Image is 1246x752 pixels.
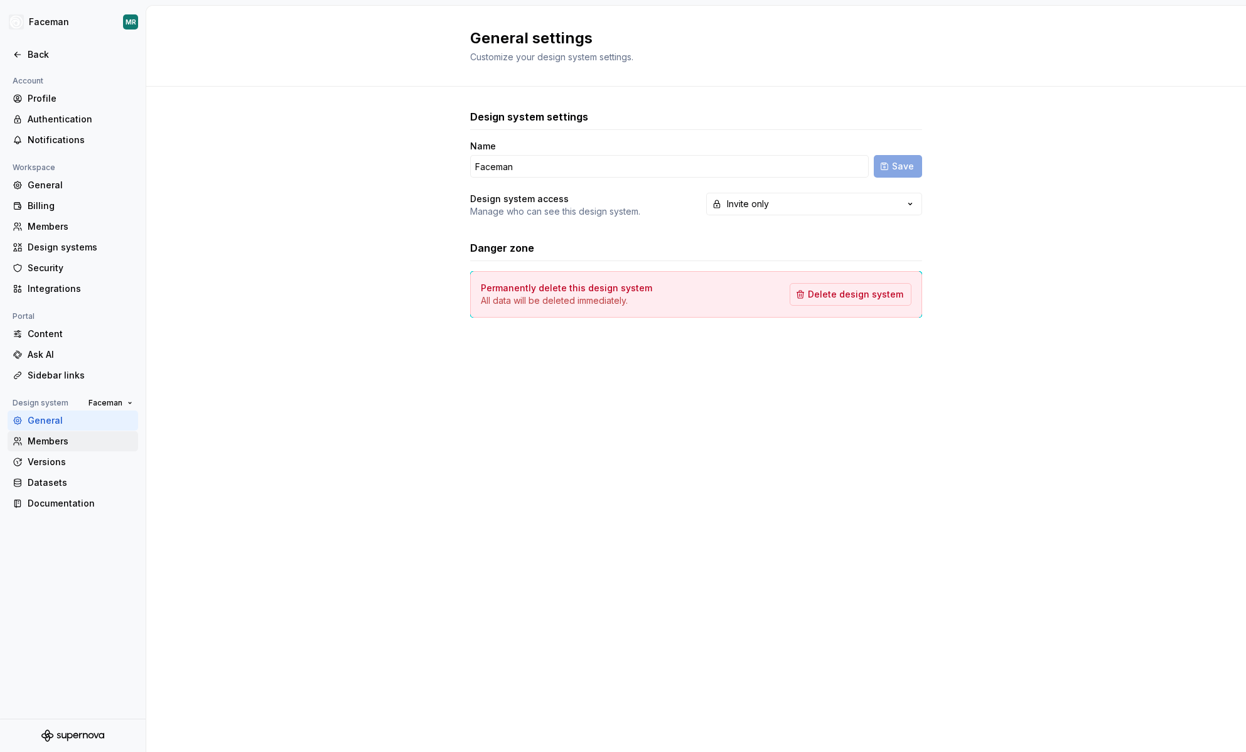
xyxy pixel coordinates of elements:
div: Back [28,48,133,61]
div: Invite only [727,198,769,210]
a: Versions [8,452,138,472]
a: Design systems [8,237,138,257]
button: Delete design system [790,283,911,306]
div: Members [28,435,133,448]
a: Members [8,217,138,237]
div: General [28,179,133,191]
div: Workspace [8,160,60,175]
a: Sidebar links [8,365,138,385]
h3: Design system settings [470,109,588,124]
h3: Danger zone [470,240,534,255]
span: Delete design system [808,288,903,301]
button: FacemanMR [3,8,143,36]
h4: Permanently delete this design system [481,282,652,294]
a: Ask AI [8,345,138,365]
div: Documentation [28,497,133,510]
a: General [8,411,138,431]
div: Billing [28,200,133,212]
a: Notifications [8,130,138,150]
div: Portal [8,309,40,324]
div: Sidebar links [28,369,133,382]
div: Notifications [28,134,133,146]
div: Datasets [28,476,133,489]
div: Integrations [28,282,133,295]
p: All data will be deleted immediately. [481,294,652,307]
div: Design systems [28,241,133,254]
div: Versions [28,456,133,468]
h2: General settings [470,28,907,48]
label: Name [470,140,496,153]
div: Profile [28,92,133,105]
button: Invite only [706,193,922,215]
div: Faceman [29,16,69,28]
div: Security [28,262,133,274]
a: Profile [8,89,138,109]
div: MR [126,17,136,27]
div: Content [28,328,133,340]
a: Integrations [8,279,138,299]
div: Account [8,73,48,89]
h4: Design system access [470,193,569,205]
a: Authentication [8,109,138,129]
div: General [28,414,133,427]
a: General [8,175,138,195]
a: Back [8,45,138,65]
svg: Supernova Logo [41,729,104,742]
a: Security [8,258,138,278]
p: Manage who can see this design system. [470,205,640,218]
img: 87d06435-c97f-426c-aa5d-5eb8acd3d8b3.png [9,14,24,30]
a: Members [8,431,138,451]
a: Documentation [8,493,138,513]
a: Billing [8,196,138,216]
div: Ask AI [28,348,133,361]
div: Authentication [28,113,133,126]
div: Design system [8,395,73,411]
span: Customize your design system settings. [470,51,633,62]
span: Faceman [89,398,122,408]
a: Content [8,324,138,344]
a: Datasets [8,473,138,493]
div: Members [28,220,133,233]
